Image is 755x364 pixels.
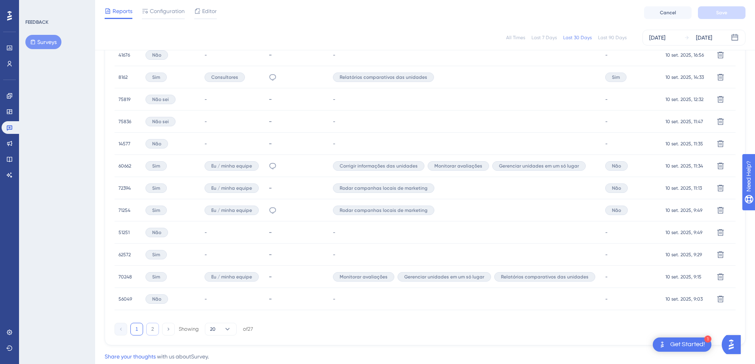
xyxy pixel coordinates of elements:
iframe: UserGuiding AI Assistant Launcher [722,333,745,356]
button: 1 [130,323,143,335]
span: - [205,296,207,302]
span: - [205,141,207,147]
span: Save [716,10,727,16]
button: 2 [146,323,159,335]
span: Rodar campanhas locais de marketing [340,207,428,213]
span: Corrigir informações das unidades [340,163,418,169]
span: - [205,118,207,125]
div: Last 30 Days [563,34,592,41]
button: Cancel [644,6,692,19]
span: 10 set. 2025, 9:49 [665,229,702,236]
span: 60662 [119,163,131,169]
span: - [605,229,608,236]
span: Relatórios comparativos das unidades [340,74,427,80]
span: Need Help? [19,2,50,11]
span: 14577 [119,141,130,147]
div: Last 90 Days [598,34,627,41]
div: 1 [704,335,711,343]
span: - [333,296,335,302]
span: Eu / minha equipe [211,163,252,169]
div: - [269,184,325,192]
span: Sim [152,74,160,80]
span: - [333,141,335,147]
span: Monitorar avaliações [434,163,482,169]
div: - [269,273,325,280]
div: with us about Survey . [105,352,209,361]
span: - [605,274,608,280]
span: Não sei [152,118,169,125]
span: Não [612,163,621,169]
span: Não [612,207,621,213]
span: Eu / minha equipe [211,185,252,191]
span: Gerenciar unidades em um só lugar [499,163,579,169]
span: - [605,118,608,125]
span: Editor [202,6,217,16]
span: - [333,229,335,236]
span: Sim [152,274,160,280]
span: 75819 [119,96,130,103]
span: Relatórios comparativos das unidades [501,274,589,280]
span: - [333,96,335,103]
span: 10 set. 2025, 14:33 [665,74,704,80]
span: 8162 [119,74,128,80]
span: Não [152,52,161,58]
span: Não sei [152,96,169,103]
span: Não [152,229,161,236]
span: 10 set. 2025, 16:56 [665,52,704,58]
div: [DATE] [649,33,665,42]
button: Surveys [25,35,61,49]
span: Gerenciar unidades em um só lugar [404,274,484,280]
span: 10 set. 2025, 11:35 [665,141,703,147]
span: - [333,252,335,258]
div: All Times [506,34,525,41]
span: 41676 [119,52,130,58]
span: 75836 [119,118,131,125]
span: - [205,252,207,258]
div: FEEDBACK [25,19,48,25]
span: 10 set. 2025, 9:29 [665,252,702,258]
div: - [269,251,325,258]
span: - [205,52,207,58]
span: 10 set. 2025, 9:49 [665,207,702,213]
span: - [333,52,335,58]
span: 62572 [119,252,131,258]
span: Eu / minha equipe [211,207,252,213]
span: 10 set. 2025, 11:47 [665,118,703,125]
img: launcher-image-alternative-text [658,340,667,349]
span: Eu / minha equipe [211,274,252,280]
span: 70248 [119,274,132,280]
span: Sim [152,207,160,213]
span: Sim [152,185,160,191]
span: 51251 [119,229,130,236]
span: Sim [612,74,620,80]
span: 10 set. 2025, 11:34 [665,163,703,169]
span: 10 set. 2025, 9:15 [665,274,701,280]
span: Não [152,296,161,302]
div: Get Started! [670,340,705,349]
div: [DATE] [696,33,712,42]
div: - [269,51,325,59]
span: - [333,118,335,125]
div: Last 7 Days [531,34,557,41]
span: Cancel [660,10,676,16]
button: 20 [205,323,237,335]
span: - [605,141,608,147]
div: - [269,295,325,303]
span: - [605,296,608,302]
span: 71254 [119,207,130,213]
span: Configuration [150,6,185,16]
div: - [269,118,325,125]
div: - [269,95,325,103]
span: 10 set. 2025, 11:13 [665,185,702,191]
span: Reports [113,6,132,16]
span: - [205,96,207,103]
span: Monitorar avaliações [340,274,388,280]
div: Showing [179,326,199,333]
span: Rodar campanhas locais de marketing [340,185,428,191]
span: Sim [152,163,160,169]
span: 10 set. 2025, 9:03 [665,296,703,302]
div: - [269,140,325,147]
span: Não [152,141,161,147]
span: - [205,229,207,236]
